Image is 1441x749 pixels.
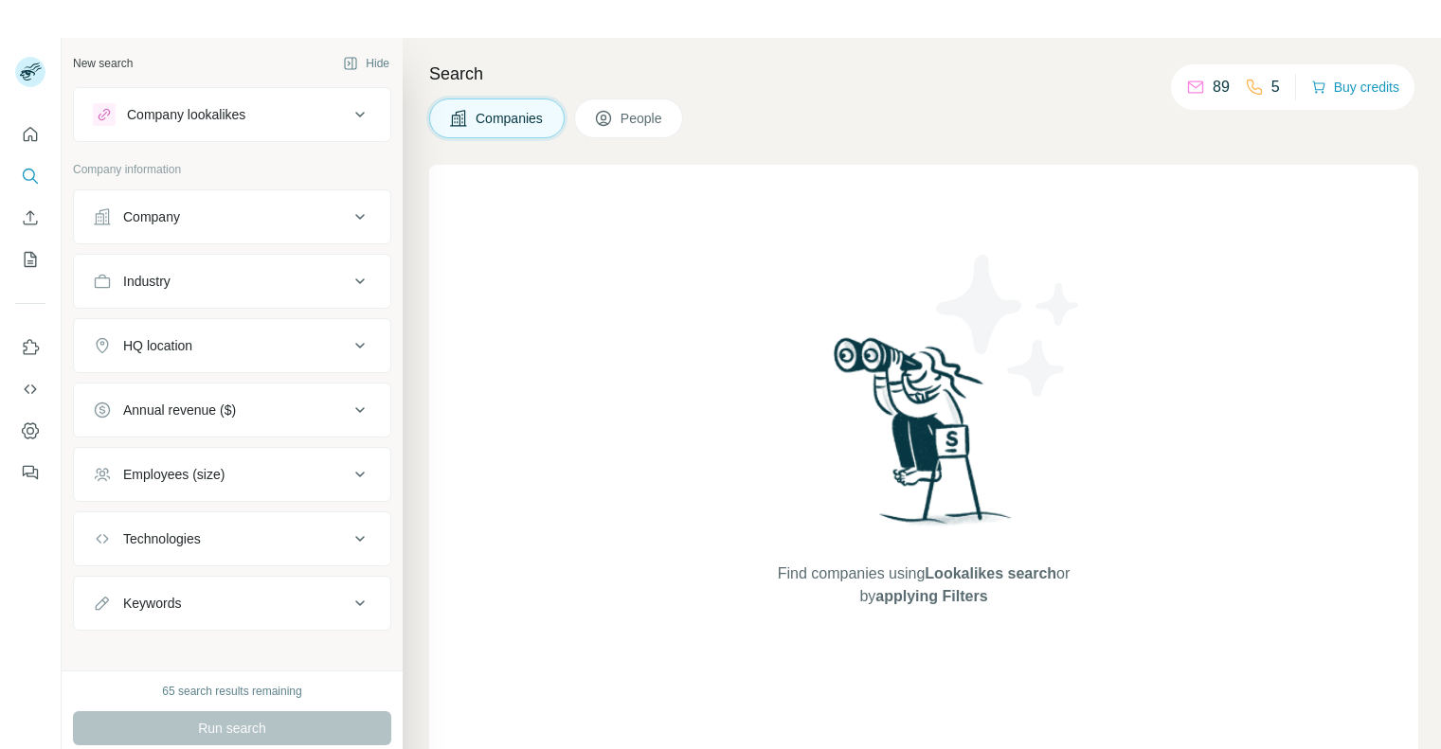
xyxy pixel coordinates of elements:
div: 65 search results remaining [162,683,301,700]
img: Surfe Illustration - Stars [924,241,1094,411]
button: Dashboard [15,414,45,448]
button: My lists [15,242,45,276]
button: Quick start [15,117,45,152]
p: 89 [1213,76,1230,98]
span: Lookalikes search [925,565,1056,581]
span: Find companies using or by [772,562,1075,608]
img: Surfe Illustration - Woman searching with binoculars [825,332,1022,544]
button: Hide [330,49,403,78]
button: Company lookalikes [74,92,390,137]
button: Employees (size) [74,452,390,497]
button: Use Surfe on LinkedIn [15,330,45,365]
button: Search [15,159,45,193]
span: Companies [476,109,545,128]
span: applying Filters [875,588,987,604]
div: Annual revenue ($) [123,401,236,419]
div: Keywords [123,594,181,613]
button: Annual revenue ($) [74,387,390,433]
p: 5 [1271,76,1280,98]
h4: Search [429,61,1418,87]
div: New search [73,55,133,72]
div: Company [123,207,180,226]
button: Use Surfe API [15,372,45,406]
div: Technologies [123,529,201,548]
span: People [621,109,664,128]
button: Industry [74,259,390,304]
div: Industry [123,272,171,291]
button: Feedback [15,455,45,490]
div: Employees (size) [123,465,225,484]
button: HQ location [74,323,390,368]
button: Company [74,194,390,240]
p: Company information [73,161,391,178]
button: Keywords [74,580,390,626]
button: Enrich CSV [15,201,45,235]
button: Technologies [74,516,390,562]
div: HQ location [123,336,192,355]
button: Buy credits [1311,74,1399,100]
div: Company lookalikes [127,105,245,124]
